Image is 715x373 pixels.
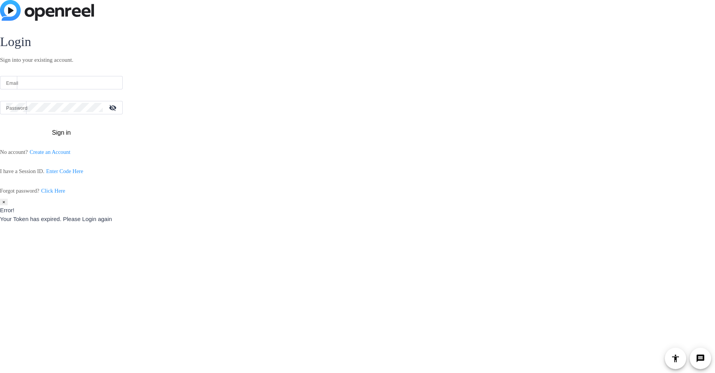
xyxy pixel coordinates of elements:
a: Click Here [41,188,65,194]
mat-icon: visibility_off [104,102,123,113]
span: Sign in [52,128,71,137]
a: Enter Code Here [46,168,83,174]
mat-label: Email [6,81,18,86]
span: × [2,199,5,205]
a: Create an Account [30,149,70,155]
input: Enter Email Address [6,78,117,87]
mat-icon: message [696,354,705,363]
mat-icon: accessibility [671,354,680,363]
mat-label: Password [6,106,28,111]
